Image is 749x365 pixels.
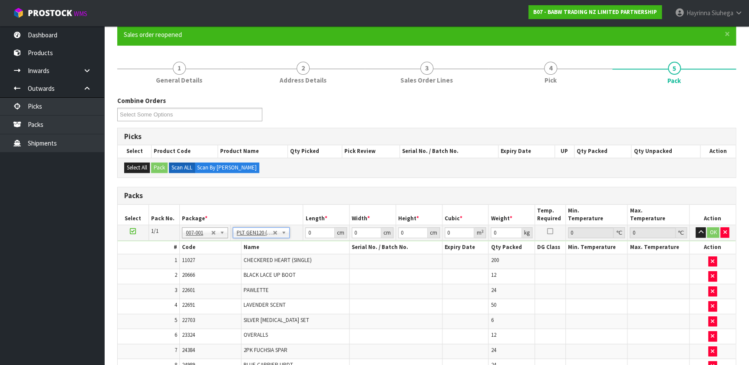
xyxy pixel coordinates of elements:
span: 11027 [182,256,195,264]
th: Qty Unpacked [631,145,700,157]
th: Weight [488,205,535,225]
span: 12 [491,271,496,279]
th: Length [303,205,350,225]
span: 1/1 [151,227,158,235]
th: Max. Temperature [627,241,689,254]
button: Pack [151,163,168,173]
span: 2PK FUCHSIA SPAR [244,346,287,354]
th: Qty Packed [574,145,631,157]
span: Sales order reopened [124,30,182,39]
th: Qty Picked [287,145,342,157]
th: # [118,241,179,254]
span: 4 [175,301,177,309]
label: Combine Orders [117,96,166,105]
th: Pick Review [342,145,399,157]
span: 24 [491,286,496,294]
th: Cubic [442,205,488,225]
span: SILVER [MEDICAL_DATA] SET [244,316,309,324]
span: ProStock [28,7,72,19]
th: Product Code [152,145,218,157]
span: 2 [175,271,177,279]
img: cube-alt.png [13,7,24,18]
span: 22703 [182,316,195,324]
th: Name [241,241,350,254]
span: 22601 [182,286,195,294]
span: 7 [175,346,177,354]
a: B07 - BABW TRADING NZ LIMITED PARTNERSHIP [528,5,662,19]
span: × [725,28,730,40]
div: ℃ [676,227,687,238]
span: 6 [491,316,493,324]
span: 20666 [182,271,195,279]
span: LAVENDER SCENT [244,301,286,309]
div: m [474,227,486,238]
div: cm [381,227,393,238]
span: 24384 [182,346,195,354]
span: OVERALLS [244,331,268,338]
span: Pick [544,76,557,85]
span: Pack [667,76,681,85]
label: Scan By [PERSON_NAME] [195,163,259,173]
span: BLACK LACE UP BOOT [244,271,296,279]
span: 50 [491,301,496,309]
th: Temp. Required [535,205,565,225]
span: 3 [175,286,177,294]
span: CHECKERED HEART (SINGLE) [244,256,312,264]
th: UP [554,145,574,157]
span: Hayrinna [686,9,710,17]
div: ℃ [614,227,625,238]
th: Package [179,205,303,225]
th: Select [118,205,148,225]
th: Max. Temperature [627,205,689,225]
span: PAWLETTE [244,286,269,294]
th: Min. Temperature [566,205,627,225]
span: General Details [156,76,202,85]
span: 200 [491,256,498,264]
th: Action [689,205,736,225]
th: Height [396,205,442,225]
button: Select All [124,163,150,173]
th: Action [689,241,736,254]
th: Product Name [218,145,287,157]
th: Qty Packed [488,241,535,254]
div: cm [428,227,440,238]
strong: B07 - BABW TRADING NZ LIMITED PARTNERSHIP [533,8,657,16]
span: 6 [175,331,177,338]
span: 007-001 [186,228,211,238]
h3: Picks [124,133,729,141]
th: Action [700,145,736,157]
small: WMS [74,10,87,18]
button: OK [707,227,719,238]
span: 2 [297,62,310,75]
span: Siuhega [711,9,733,17]
span: 5 [668,62,681,75]
span: 24 [491,346,496,354]
h3: Packs [124,192,729,200]
span: 4 [544,62,557,75]
th: Width [350,205,396,225]
th: Expiry Date [498,145,554,157]
div: cm [335,227,347,238]
span: Address Details [280,76,327,85]
span: 1 [175,256,177,264]
label: Scan ALL [169,163,195,173]
th: Serial No. / Batch No. [350,241,442,254]
span: 12 [491,331,496,338]
th: Min. Temperature [566,241,627,254]
th: Select [118,145,152,157]
span: 1 [173,62,186,75]
span: 3 [420,62,433,75]
span: PLT GEN120 (1200 X 1000) [237,228,273,238]
th: Pack No. [148,205,179,225]
th: Expiry Date [442,241,488,254]
span: Sales Order Lines [400,76,453,85]
th: Code [179,241,241,254]
span: 5 [175,316,177,324]
th: Serial No. / Batch No. [400,145,498,157]
div: kg [522,227,532,238]
span: 23324 [182,331,195,338]
sup: 3 [481,229,483,234]
th: DG Class [535,241,565,254]
span: 22691 [182,301,195,309]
